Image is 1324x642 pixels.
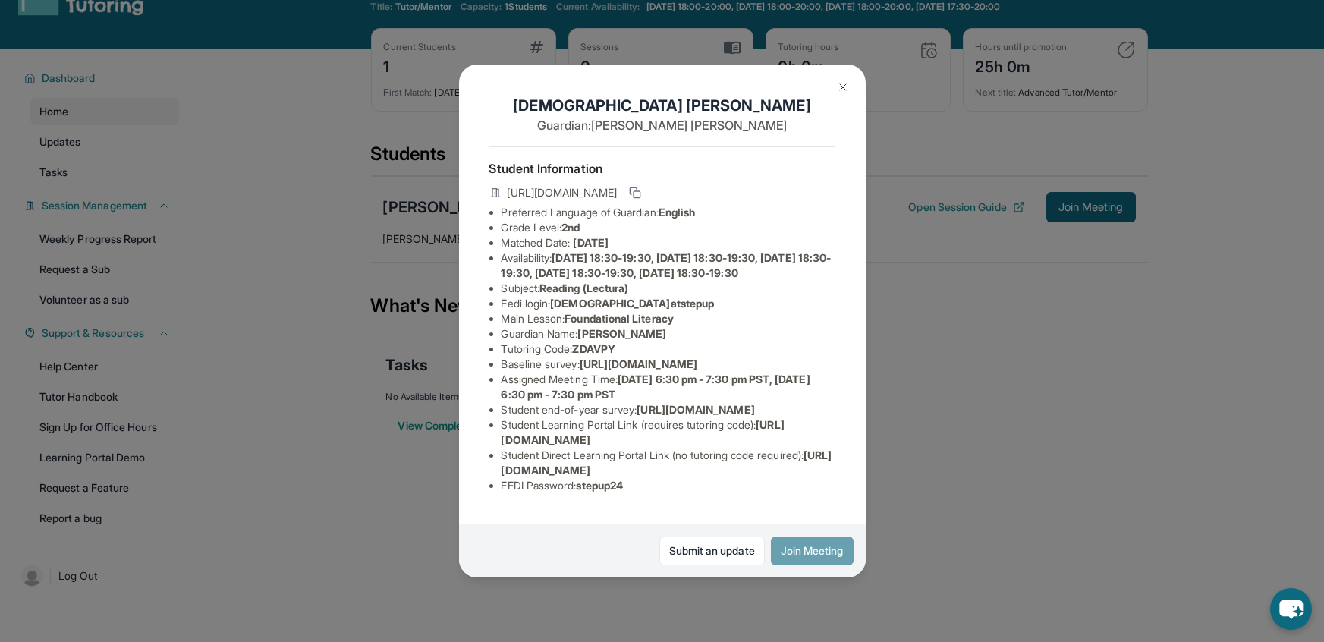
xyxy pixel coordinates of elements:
[550,297,714,310] span: [DEMOGRAPHIC_DATA]atstepup
[1270,588,1312,630] button: chat-button
[489,159,835,178] h4: Student Information
[502,251,832,279] span: [DATE] 18:30-19:30, [DATE] 18:30-19:30, [DATE] 18:30-19:30, [DATE] 18:30-19:30, [DATE] 18:30-19:30
[577,479,624,492] span: stepup24
[508,185,617,200] span: [URL][DOMAIN_NAME]
[502,402,835,417] li: Student end-of-year survey :
[637,403,754,416] span: [URL][DOMAIN_NAME]
[502,448,835,478] li: Student Direct Learning Portal Link (no tutoring code required) :
[502,250,835,281] li: Availability:
[539,282,628,294] span: Reading (Lectura)
[502,281,835,296] li: Subject :
[502,341,835,357] li: Tutoring Code :
[626,184,644,202] button: Copy link
[659,537,765,565] a: Submit an update
[502,417,835,448] li: Student Learning Portal Link (requires tutoring code) :
[573,342,615,355] span: ZDAVPY
[561,221,580,234] span: 2nd
[659,206,696,219] span: English
[502,296,835,311] li: Eedi login :
[502,372,835,402] li: Assigned Meeting Time :
[502,311,835,326] li: Main Lesson :
[502,478,835,493] li: EEDI Password :
[502,357,835,372] li: Baseline survey :
[565,312,673,325] span: Foundational Literacy
[578,327,667,340] span: [PERSON_NAME]
[837,81,849,93] img: Close Icon
[771,537,854,565] button: Join Meeting
[502,326,835,341] li: Guardian Name :
[489,95,835,116] h1: [DEMOGRAPHIC_DATA] [PERSON_NAME]
[502,205,835,220] li: Preferred Language of Guardian:
[502,373,810,401] span: [DATE] 6:30 pm - 7:30 pm PST, [DATE] 6:30 pm - 7:30 pm PST
[580,357,697,370] span: [URL][DOMAIN_NAME]
[502,220,835,235] li: Grade Level:
[502,235,835,250] li: Matched Date:
[489,116,835,134] p: Guardian: [PERSON_NAME] [PERSON_NAME]
[574,236,609,249] span: [DATE]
